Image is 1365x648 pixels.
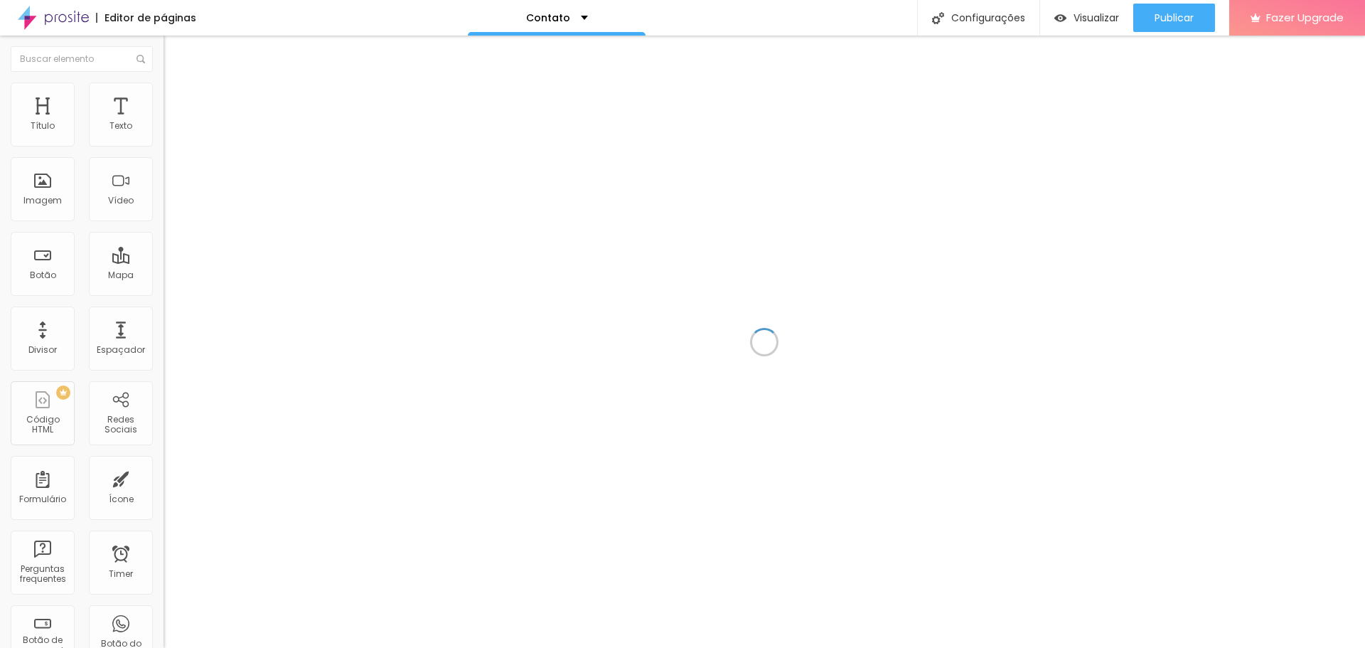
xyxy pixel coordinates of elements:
span: Visualizar [1074,12,1119,23]
div: Imagem [23,196,62,206]
img: Icone [136,55,145,63]
span: Fazer Upgrade [1266,11,1344,23]
div: Perguntas frequentes [14,564,70,585]
button: Visualizar [1040,4,1133,32]
div: Timer [109,569,133,579]
div: Ícone [109,494,134,504]
img: Icone [932,12,944,24]
div: Código HTML [14,415,70,435]
div: Formulário [19,494,66,504]
div: Texto [109,121,132,131]
div: Título [31,121,55,131]
div: Divisor [28,345,57,355]
div: Vídeo [108,196,134,206]
span: Publicar [1155,12,1194,23]
p: Contato [526,13,570,23]
button: Publicar [1133,4,1215,32]
div: Mapa [108,270,134,280]
img: view-1.svg [1054,12,1066,24]
div: Botão [30,270,56,280]
input: Buscar elemento [11,46,153,72]
div: Espaçador [97,345,145,355]
div: Editor de páginas [96,13,196,23]
div: Redes Sociais [92,415,149,435]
